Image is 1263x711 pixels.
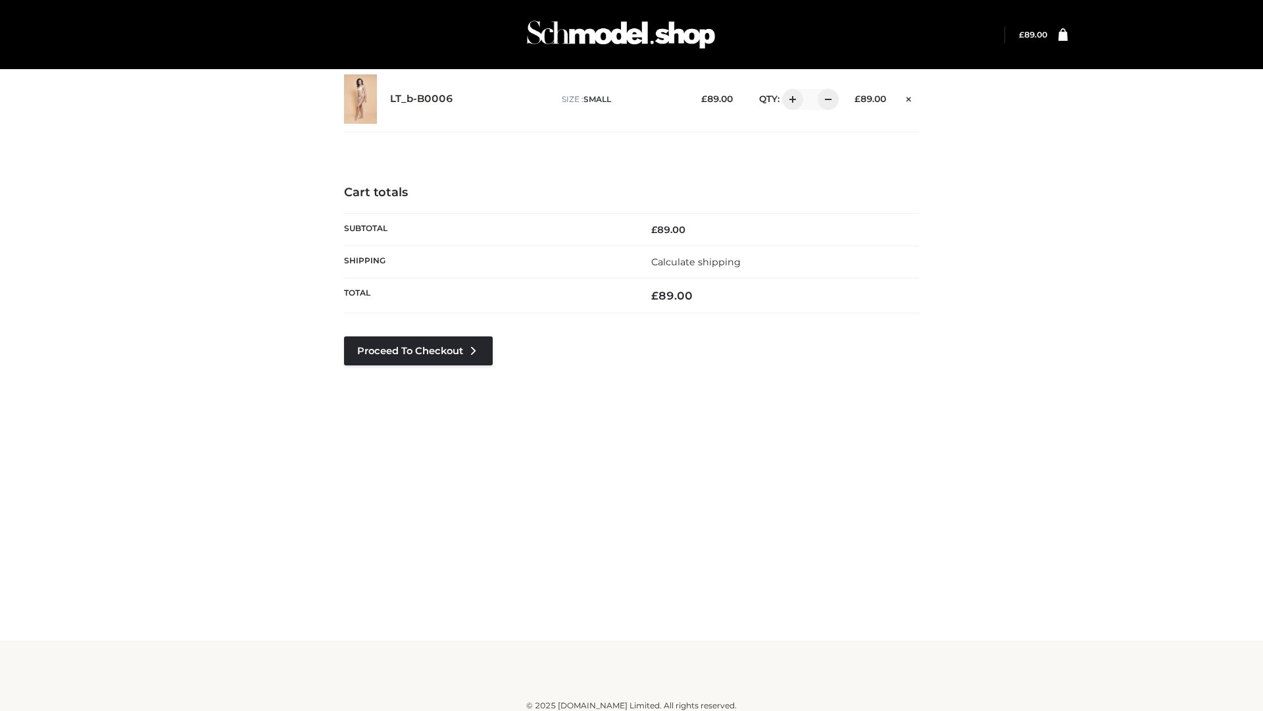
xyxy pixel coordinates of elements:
bdi: 89.00 [854,93,886,104]
p: size : [562,93,681,105]
span: £ [854,93,860,104]
img: LT_b-B0006 - SMALL [344,74,377,124]
span: SMALL [583,94,611,104]
a: Calculate shipping [651,256,741,268]
bdi: 89.00 [651,224,685,236]
img: Schmodel Admin 964 [522,9,720,61]
bdi: 89.00 [1019,30,1047,39]
bdi: 89.00 [651,289,693,302]
h4: Cart totals [344,186,919,200]
th: Shipping [344,246,631,278]
a: LT_b-B0006 [390,93,453,105]
a: £89.00 [1019,30,1047,39]
div: QTY: [746,89,834,110]
span: £ [651,224,657,236]
th: Total [344,278,631,313]
bdi: 89.00 [701,93,733,104]
th: Subtotal [344,213,631,246]
span: £ [1019,30,1024,39]
span: £ [651,289,658,302]
a: Remove this item [899,89,919,106]
a: Proceed to Checkout [344,336,493,365]
span: £ [701,93,707,104]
